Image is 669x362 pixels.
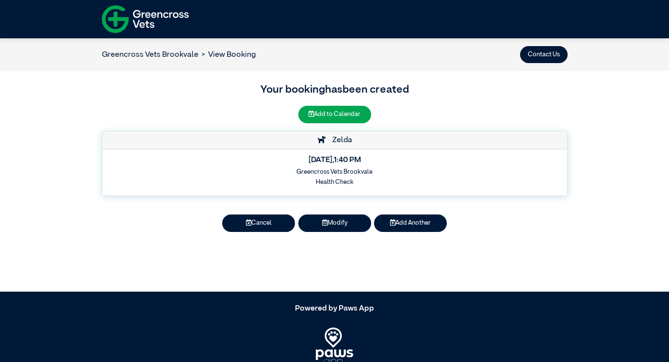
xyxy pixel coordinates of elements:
[102,82,568,99] h3: Your booking has been created
[374,214,447,231] button: Add Another
[298,106,371,123] button: Add to Calendar
[198,49,256,61] li: View Booking
[102,49,256,61] nav: breadcrumb
[102,304,568,313] h5: Powered by Paws App
[222,214,295,231] button: Cancel
[327,136,352,144] span: Zelda
[102,2,189,36] img: f-logo
[298,214,371,231] button: Modify
[108,156,560,165] h5: [DATE] , 1:40 PM
[102,51,198,59] a: Greencross Vets Brookvale
[108,168,560,176] h6: Greencross Vets Brookvale
[520,46,568,63] button: Contact Us
[108,179,560,186] h6: Health Check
